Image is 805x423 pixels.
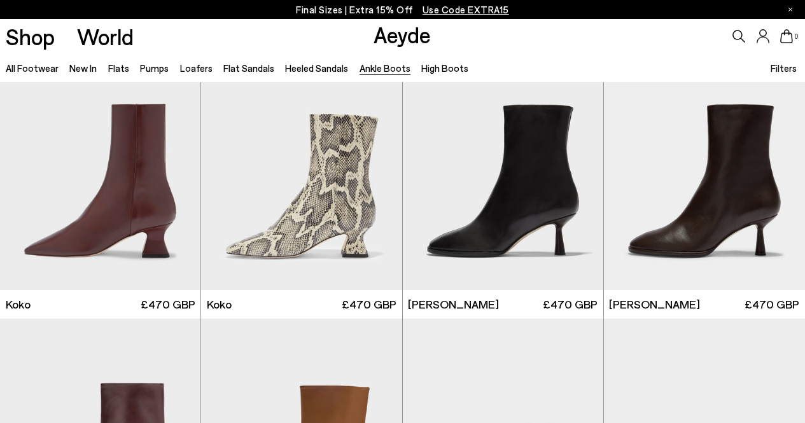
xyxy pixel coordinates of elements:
a: Ankle Boots [360,62,410,74]
span: £470 GBP [342,296,396,312]
a: Koko £470 GBP [201,290,402,319]
a: Aeyde [374,21,431,48]
a: Loafers [180,62,213,74]
a: [PERSON_NAME] £470 GBP [604,290,805,319]
a: Pumps [140,62,169,74]
a: Heeled Sandals [285,62,348,74]
img: Dorothy Soft Sock Boots [604,38,805,290]
span: £470 GBP [745,296,799,312]
span: Koko [6,296,31,312]
a: Flats [108,62,129,74]
a: Shop [6,25,55,48]
img: Koko Regal Heel Boots [201,38,402,290]
span: [PERSON_NAME] [609,296,700,312]
span: 0 [793,33,799,40]
a: 0 [780,29,793,43]
span: [PERSON_NAME] [408,296,499,312]
p: Final Sizes | Extra 15% Off [296,2,509,18]
span: Koko [207,296,232,312]
a: All Footwear [6,62,59,74]
span: Navigate to /collections/ss25-final-sizes [423,4,509,15]
span: £470 GBP [543,296,598,312]
img: Dorothy Soft Sock Boots [403,38,603,290]
span: Filters [771,62,797,74]
a: [PERSON_NAME] £470 GBP [403,290,603,319]
a: New In [69,62,97,74]
a: Flat Sandals [223,62,274,74]
a: High Boots [421,62,468,74]
a: World [77,25,134,48]
span: £470 GBP [141,296,195,312]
